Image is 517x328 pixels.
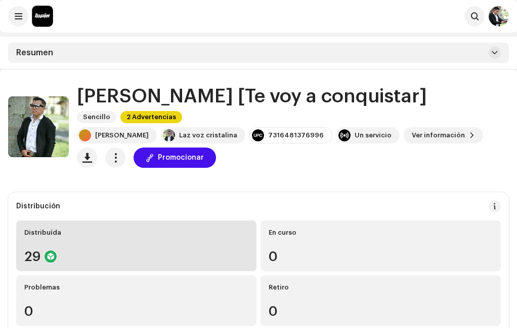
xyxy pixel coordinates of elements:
[16,49,53,57] span: Resumen
[95,131,149,139] div: [PERSON_NAME]
[77,86,427,107] h1: [PERSON_NAME] [Te voy a conquistar]
[32,6,53,26] img: 10370c6a-d0e2-4592-b8a2-38f444b0ca44
[489,6,509,26] img: 3528840a-88ea-4aa9-982c-f20d50e413ca
[8,96,69,157] img: 2b024e54-bacb-4013-b2dc-86359da725f4
[24,229,248,237] div: Distribuída
[269,229,493,237] div: En curso
[355,131,392,139] div: Un servicio
[268,131,324,139] div: 7316481376996
[404,127,483,143] button: Ver información
[24,283,248,291] div: Problemas
[120,111,182,123] span: 2 Advertencias
[77,111,116,123] span: Sencillo
[412,125,465,145] span: Ver información
[179,131,237,139] div: Laz voz cristalina
[269,283,493,291] div: Retiro
[158,148,204,168] span: Promocionar
[134,148,216,168] button: Promocionar
[163,129,175,141] img: 4fdca3c6-9e3f-4d73-b878-d6ec106868a6
[16,202,60,210] div: Distribución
